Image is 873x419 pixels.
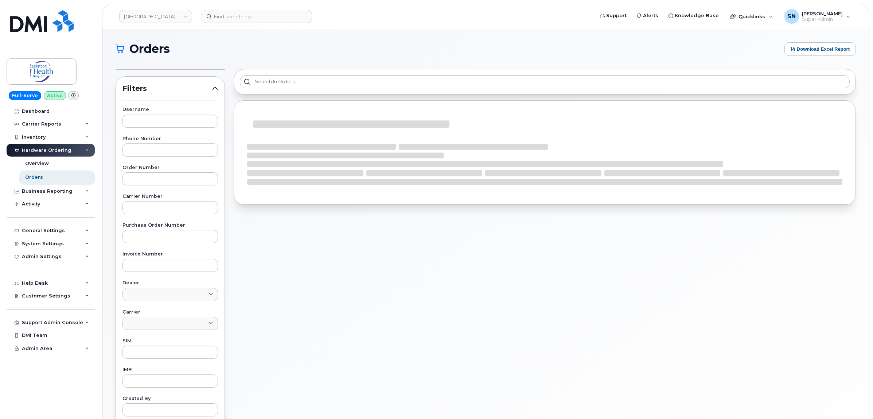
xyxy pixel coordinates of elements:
label: Invoice Number [122,252,218,257]
label: Carrier [122,310,218,315]
label: IMEI [122,368,218,372]
span: Filters [122,83,212,94]
button: Download Excel Report [784,42,856,56]
label: Order Number [122,165,218,170]
label: Username [122,107,218,112]
span: Orders [129,43,170,54]
label: Carrier Number [122,194,218,199]
label: SIM [122,339,218,343]
input: Search in orders [240,75,850,88]
label: Phone Number [122,137,218,141]
label: Dealer [122,281,218,285]
label: Created By [122,396,218,401]
label: Purchase Order Number [122,223,218,228]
